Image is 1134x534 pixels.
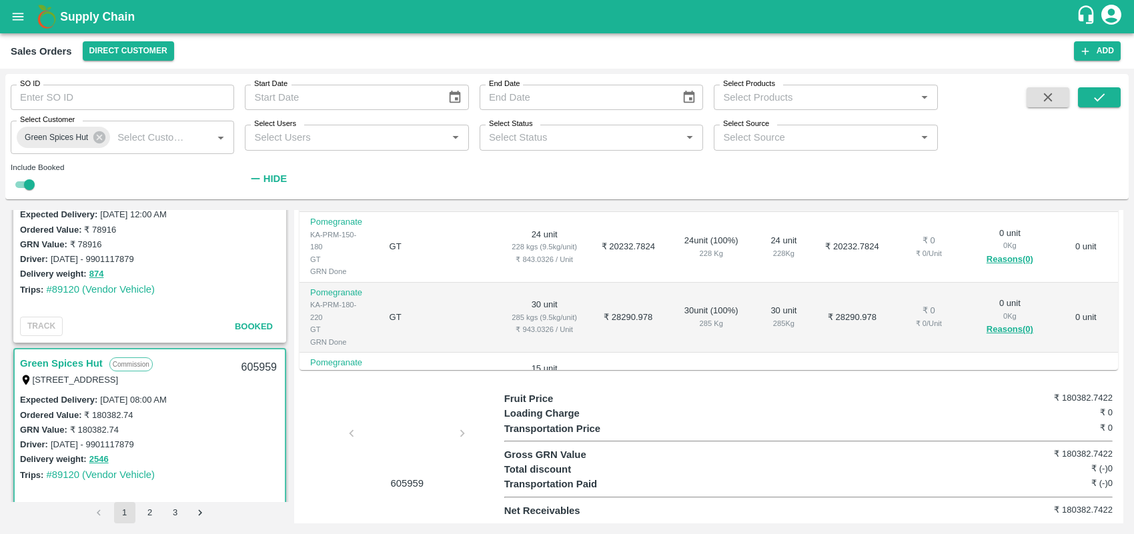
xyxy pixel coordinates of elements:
[254,119,296,129] label: Select Users
[100,209,166,219] label: [DATE] 12:00 AM
[676,85,702,110] button: Choose date
[17,131,96,145] span: Green Spices Hut
[916,89,933,106] button: Open
[310,287,368,299] p: Pomegranate
[310,336,368,348] div: GRN Done
[504,503,656,518] p: Net Receivables
[678,247,744,259] div: 228 Kg
[588,212,668,283] td: ₹ 20232.7824
[977,227,1043,267] div: 0 unit
[83,41,174,61] button: Select DC
[588,283,668,353] td: ₹ 28290.978
[20,395,97,405] label: Expected Delivery :
[46,469,155,480] a: #89120 (Vendor Vehicle)
[310,253,368,265] div: GT
[20,410,81,420] label: Ordered Value:
[1054,212,1118,283] td: 0 unit
[20,209,97,219] label: Expected Delivery :
[977,239,1043,251] div: 0 Kg
[310,216,368,229] p: Pomegranate
[1011,462,1113,475] h6: ₹ (-)0
[903,305,955,317] div: ₹ 0
[263,173,287,184] strong: Hide
[1011,477,1113,490] h6: ₹ (-)0
[903,235,955,247] div: ₹ 0
[20,115,75,125] label: Select Customer
[977,252,1043,267] button: Reasons(0)
[20,269,87,279] label: Delivery weight:
[100,395,166,405] label: [DATE] 08:00 AM
[20,79,40,89] label: SO ID
[310,369,368,394] div: KA-PRM-220-250
[504,447,656,462] p: Gross GRN Value
[718,129,911,146] input: Select Source
[500,353,589,423] td: 15 unit
[447,129,464,146] button: Open
[112,129,191,146] input: Select Customer
[500,212,589,283] td: 24 unit
[813,212,892,283] td: ₹ 20232.7824
[114,502,135,523] button: page 1
[489,79,520,89] label: End Date
[245,167,290,190] button: Hide
[765,235,802,259] div: 24 unit
[765,247,802,259] div: 228 Kg
[20,355,103,372] a: Green Spices Hut
[511,241,578,253] div: 228 kgs (9.5kg/unit)
[11,161,234,173] div: Include Booked
[51,439,134,449] label: [DATE] - 9901117879
[678,305,744,329] div: 30 unit ( 100 %)
[511,311,578,323] div: 285 kgs (9.5kg/unit)
[1011,391,1113,405] h6: ₹ 180382.7422
[20,425,67,435] label: GRN Value:
[511,323,578,335] div: ₹ 943.0326 / Unit
[1054,283,1118,353] td: 0 unit
[11,43,72,60] div: Sales Orders
[212,129,229,146] button: Open
[511,253,578,265] div: ₹ 843.0326 / Unit
[310,265,368,277] div: GRN Done
[20,254,48,264] label: Driver:
[504,477,656,491] p: Transportation Paid
[310,299,368,323] div: KA-PRM-180-220
[245,85,436,110] input: Start Date
[254,79,288,89] label: Start Date
[379,212,500,283] td: GT
[500,283,589,353] td: 30 unit
[3,1,33,32] button: open drawer
[165,502,186,523] button: Go to page 3
[442,85,468,110] button: Choose date
[489,119,533,129] label: Select Status
[678,317,744,329] div: 285 Kg
[977,368,1043,408] div: 0 unit
[11,85,234,110] input: Enter SO ID
[84,225,116,235] label: ₹ 78916
[20,239,67,249] label: GRN Value:
[310,229,368,253] div: KA-PRM-150-180
[504,406,656,421] p: Loading Charge
[87,502,213,523] nav: pagination navigation
[33,3,60,30] img: logo
[480,85,671,110] input: End Date
[379,353,500,423] td: GT
[60,10,135,23] b: Supply Chain
[813,283,892,353] td: ₹ 28290.978
[1099,3,1123,31] div: account of current user
[504,462,656,477] p: Total discount
[139,502,161,523] button: Go to page 2
[1074,41,1121,61] button: Add
[51,254,134,264] label: [DATE] - 9901117879
[1076,5,1099,29] div: customer-support
[190,502,211,523] button: Go to next page
[1011,406,1113,419] h6: ₹ 0
[1054,353,1118,423] td: 0 unit
[765,305,802,329] div: 30 unit
[20,225,81,235] label: Ordered Value:
[379,283,500,353] td: GT
[504,421,656,436] p: Transportation Price
[723,119,769,129] label: Select Source
[765,317,802,329] div: 285 Kg
[20,454,87,464] label: Delivery weight:
[70,425,119,435] label: ₹ 180382.74
[723,79,775,89] label: Select Products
